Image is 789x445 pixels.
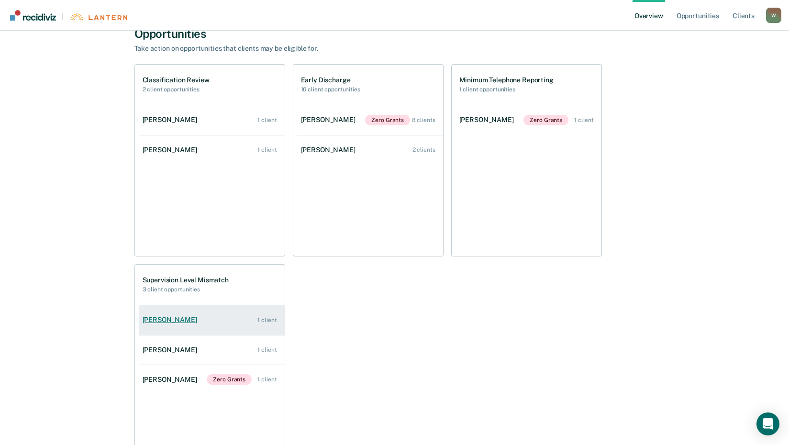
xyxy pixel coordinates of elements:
a: [PERSON_NAME]Zero Grants 1 client [139,365,285,394]
div: 1 client [257,146,277,153]
span: | [56,12,69,21]
div: [PERSON_NAME] [143,346,201,354]
a: [PERSON_NAME] 1 client [139,336,285,364]
h1: Supervision Level Mismatch [143,276,229,284]
img: Lantern [69,13,127,21]
div: 1 client [574,117,593,123]
a: [PERSON_NAME] 1 client [139,306,285,334]
div: W [766,8,781,23]
button: Profile dropdown button [766,8,781,23]
h1: Classification Review [143,76,210,84]
div: 2 clients [412,146,435,153]
div: 1 client [257,317,277,323]
a: [PERSON_NAME]Zero Grants 8 clients [297,105,443,135]
div: [PERSON_NAME] [301,146,359,154]
span: Zero Grants [207,374,252,385]
div: [PERSON_NAME] [143,376,201,384]
h1: Early Discharge [301,76,360,84]
div: 1 client [257,346,277,353]
h2: 10 client opportunities [301,86,360,93]
a: [PERSON_NAME] 2 clients [297,136,443,164]
div: 1 client [257,376,277,383]
div: [PERSON_NAME] [301,116,359,124]
span: Zero Grants [523,115,568,125]
h1: Minimum Telephone Reporting [459,76,554,84]
div: [PERSON_NAME] [143,116,201,124]
img: Recidiviz [10,10,56,21]
div: Take action on opportunities that clients may be eligible for. [134,44,469,53]
a: [PERSON_NAME] 1 client [139,136,285,164]
h2: 3 client opportunities [143,286,229,293]
span: Zero Grants [365,115,410,125]
div: [PERSON_NAME] [143,316,201,324]
div: 8 clients [412,117,435,123]
div: 1 client [257,117,277,123]
h2: 2 client opportunities [143,86,210,93]
h2: 1 client opportunities [459,86,554,93]
div: Open Intercom Messenger [756,412,779,435]
div: [PERSON_NAME] [459,116,518,124]
a: [PERSON_NAME]Zero Grants 1 client [456,105,601,135]
div: Opportunities [134,27,655,41]
a: [PERSON_NAME] 1 client [139,106,285,133]
div: [PERSON_NAME] [143,146,201,154]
